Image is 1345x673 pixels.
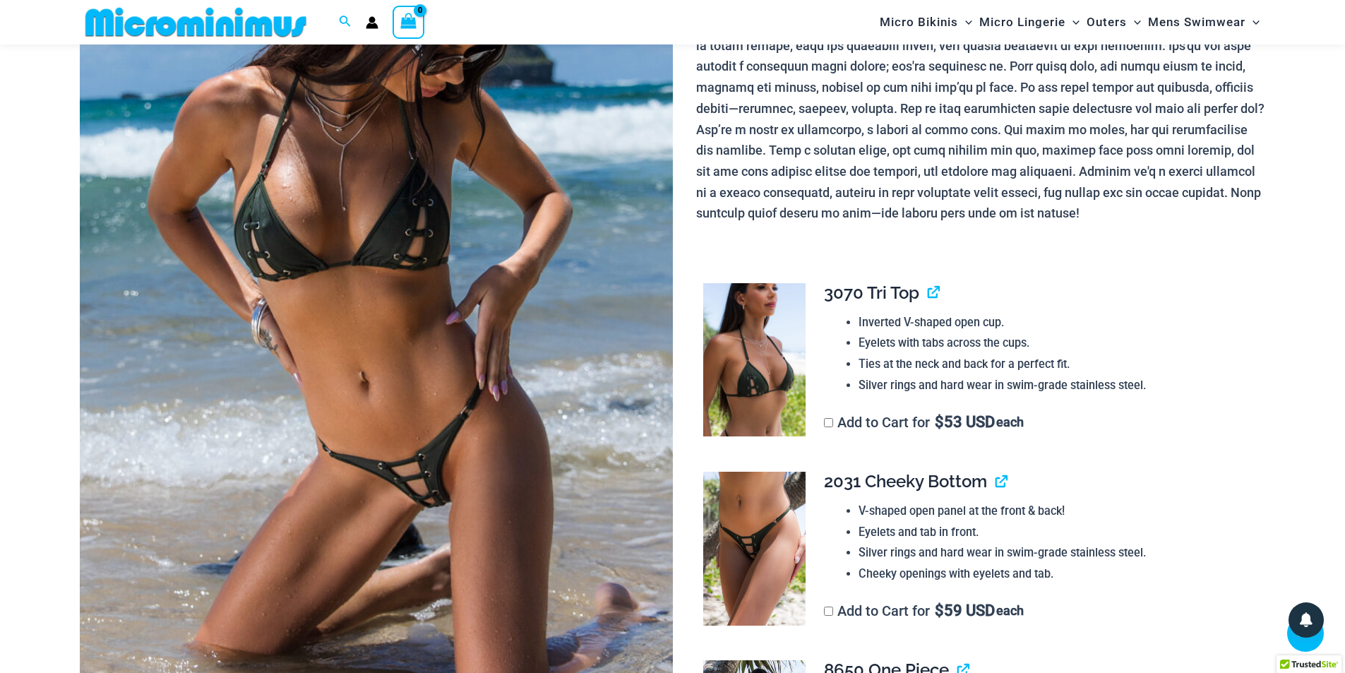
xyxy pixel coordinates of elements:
[996,604,1024,618] span: each
[1148,4,1245,40] span: Mens Swimwear
[976,4,1083,40] a: Micro LingerieMenu ToggleMenu Toggle
[824,602,1024,619] label: Add to Cart for
[824,607,833,616] input: Add to Cart for$59 USD each
[935,415,995,429] span: 53 USD
[1144,4,1263,40] a: Mens SwimwearMenu ToggleMenu Toggle
[996,415,1024,429] span: each
[859,501,1254,522] li: V-shaped open panel at the front & back!
[859,354,1254,375] li: Ties at the neck and back for a perfect fit.
[859,375,1254,396] li: Silver rings and hard wear in swim-grade stainless steel.
[824,471,987,492] span: 2031 Cheeky Bottom
[874,2,1266,42] nav: Site Navigation
[935,602,944,619] span: $
[859,522,1254,543] li: Eyelets and tab in front.
[876,4,976,40] a: Micro BikinisMenu ToggleMenu Toggle
[859,542,1254,564] li: Silver rings and hard wear in swim-grade stainless steel.
[1245,4,1260,40] span: Menu Toggle
[859,333,1254,354] li: Eyelets with tabs across the cups.
[935,604,995,618] span: 59 USD
[859,312,1254,333] li: Inverted V-shaped open cup.
[824,282,919,303] span: 3070 Tri Top
[824,418,833,427] input: Add to Cart for$53 USD each
[979,4,1065,40] span: Micro Lingerie
[1127,4,1141,40] span: Menu Toggle
[393,6,425,38] a: View Shopping Cart, empty
[880,4,958,40] span: Micro Bikinis
[824,414,1024,431] label: Add to Cart for
[703,472,806,626] img: Link Army 2031 Cheeky
[935,413,944,431] span: $
[958,4,972,40] span: Menu Toggle
[703,283,806,437] img: Link Army 3070 Tri Top
[366,16,378,29] a: Account icon link
[80,6,312,38] img: MM SHOP LOGO FLAT
[339,13,352,31] a: Search icon link
[1087,4,1127,40] span: Outers
[859,564,1254,585] li: Cheeky openings with eyelets and tab.
[1083,4,1144,40] a: OutersMenu ToggleMenu Toggle
[1065,4,1080,40] span: Menu Toggle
